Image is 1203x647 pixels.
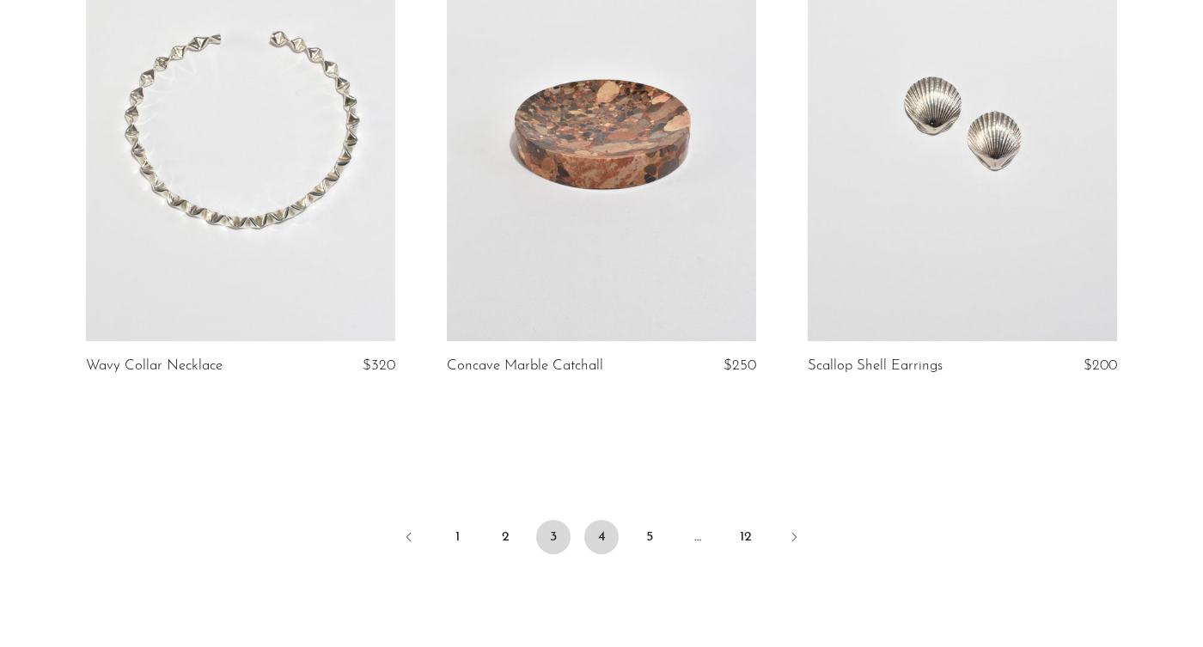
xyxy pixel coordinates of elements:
[729,520,763,554] a: 12
[681,520,715,554] span: …
[536,520,571,554] span: 3
[777,520,811,558] a: Next
[363,358,395,373] span: $320
[488,520,522,554] a: 2
[447,358,603,374] a: Concave Marble Catchall
[584,520,619,554] a: 4
[86,358,223,374] a: Wavy Collar Necklace
[392,520,426,558] a: Previous
[724,358,756,373] span: $250
[1084,358,1117,373] span: $200
[632,520,667,554] a: 5
[440,520,474,554] a: 1
[808,358,943,374] a: Scallop Shell Earrings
